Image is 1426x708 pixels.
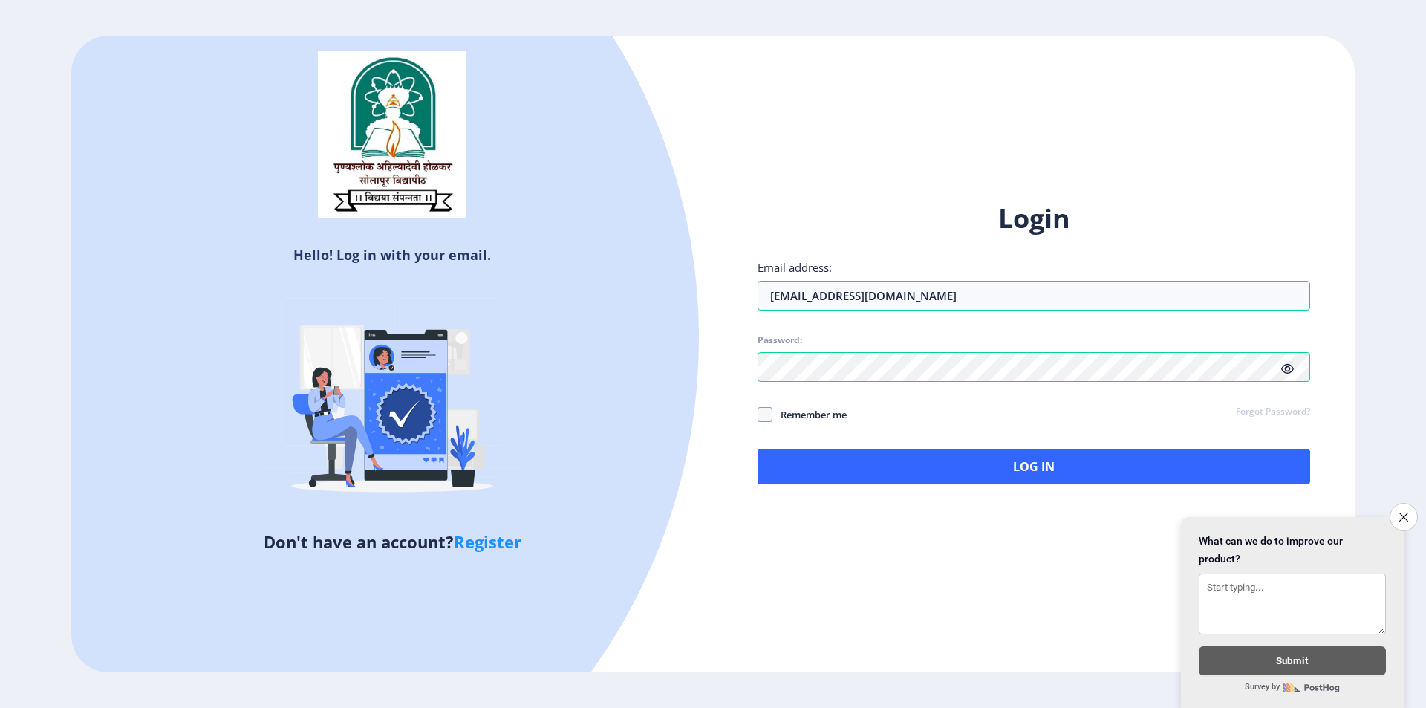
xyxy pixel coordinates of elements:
button: Log In [758,449,1310,484]
img: sulogo.png [318,51,466,218]
h5: Don't have an account? [82,530,702,553]
input: Email address [758,281,1310,311]
label: Email address: [758,260,832,275]
a: Forgot Password? [1236,406,1310,419]
label: Password: [758,334,802,346]
img: Verified-rafiki.svg [262,270,522,530]
a: Register [454,530,521,553]
span: Remember me [772,406,847,423]
h1: Login [758,201,1310,236]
